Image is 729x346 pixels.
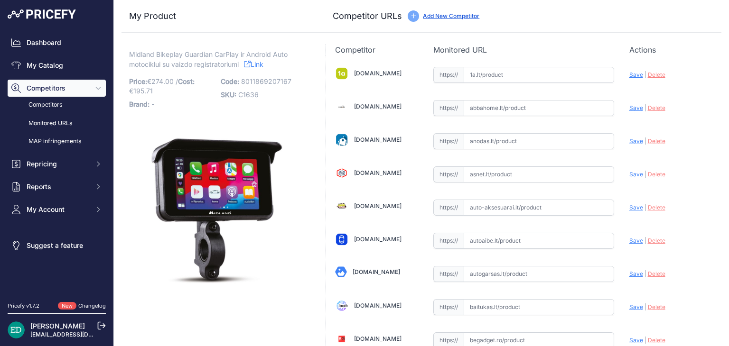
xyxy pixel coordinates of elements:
[354,302,402,309] a: [DOMAIN_NAME]
[178,77,195,85] span: Cost:
[629,104,643,111] span: Save
[27,182,89,191] span: Reports
[129,100,150,108] span: Brand:
[648,270,665,277] span: Delete
[423,12,479,19] a: Add New Competitor
[129,75,215,98] p: €
[354,136,402,143] a: [DOMAIN_NAME]
[648,104,665,111] span: Delete
[8,302,39,310] div: Pricefy v1.7.2
[30,322,85,330] a: [PERSON_NAME]
[645,71,646,78] span: |
[433,44,614,55] p: Monitored URL
[129,9,306,23] h3: My Product
[629,270,643,277] span: Save
[354,169,402,176] a: [DOMAIN_NAME]
[648,137,665,145] span: Delete
[433,67,464,83] span: https://
[464,299,614,315] input: baitukas.lt/product
[333,9,402,23] h3: Competitor URLs
[8,115,106,132] a: Monitored URLs
[8,80,106,97] button: Competitors
[464,233,614,249] input: autoaibe.lt/product
[8,155,106,173] button: Repricing
[645,104,646,111] span: |
[133,87,153,95] span: 195.71
[335,44,418,55] p: Competitor
[629,171,643,178] span: Save
[221,91,236,99] span: SKU:
[151,77,174,85] span: 274.00
[238,91,259,99] span: C1636
[433,233,464,249] span: https://
[78,302,106,309] a: Changelog
[129,77,147,85] span: Price:
[648,204,665,211] span: Delete
[464,100,614,116] input: abbahome.lt/product
[645,270,646,277] span: |
[645,204,646,211] span: |
[8,133,106,150] a: MAP infringements
[8,34,106,291] nav: Sidebar
[464,67,614,83] input: 1a.lt/product
[629,137,643,145] span: Save
[129,48,288,70] span: Midland Bikeplay Guardian CarPlay ir Android Auto motociklui su vaizdo registratoriumi
[354,202,402,209] a: [DOMAIN_NAME]
[30,331,130,338] a: [EMAIL_ADDRESS][DOMAIN_NAME]
[433,133,464,149] span: https://
[354,70,402,77] a: [DOMAIN_NAME]
[648,237,665,244] span: Delete
[433,266,464,282] span: https://
[354,335,402,342] a: [DOMAIN_NAME]
[8,9,76,19] img: Pricefy Logo
[464,200,614,216] input: auto-aksesuarai.lt/product
[433,299,464,315] span: https://
[221,77,239,85] span: Code:
[8,237,106,254] a: Suggest a feature
[353,268,400,275] a: [DOMAIN_NAME]
[433,100,464,116] span: https://
[464,266,614,282] input: autogarsas.lt/product
[629,204,643,211] span: Save
[645,337,646,344] span: |
[648,337,665,344] span: Delete
[629,71,643,78] span: Save
[241,77,291,85] span: 8011869207167
[354,103,402,110] a: [DOMAIN_NAME]
[58,302,76,310] span: New
[645,303,646,310] span: |
[464,166,614,182] input: asnet.lt/product
[629,303,643,310] span: Save
[629,44,712,55] p: Actions
[27,83,89,93] span: Competitors
[433,200,464,216] span: https://
[354,236,402,243] a: [DOMAIN_NAME]
[151,100,154,108] span: -
[8,97,106,113] a: Competitors
[645,171,646,178] span: |
[648,171,665,178] span: Delete
[629,237,643,244] span: Save
[645,237,646,244] span: |
[645,137,646,145] span: |
[433,166,464,182] span: https://
[27,205,89,214] span: My Account
[629,337,643,344] span: Save
[8,201,106,218] button: My Account
[244,58,263,70] a: Link
[27,159,89,169] span: Repricing
[648,303,665,310] span: Delete
[648,71,665,78] span: Delete
[464,133,614,149] input: anodas.lt/product
[8,57,106,74] a: My Catalog
[8,178,106,195] button: Reports
[8,34,106,51] a: Dashboard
